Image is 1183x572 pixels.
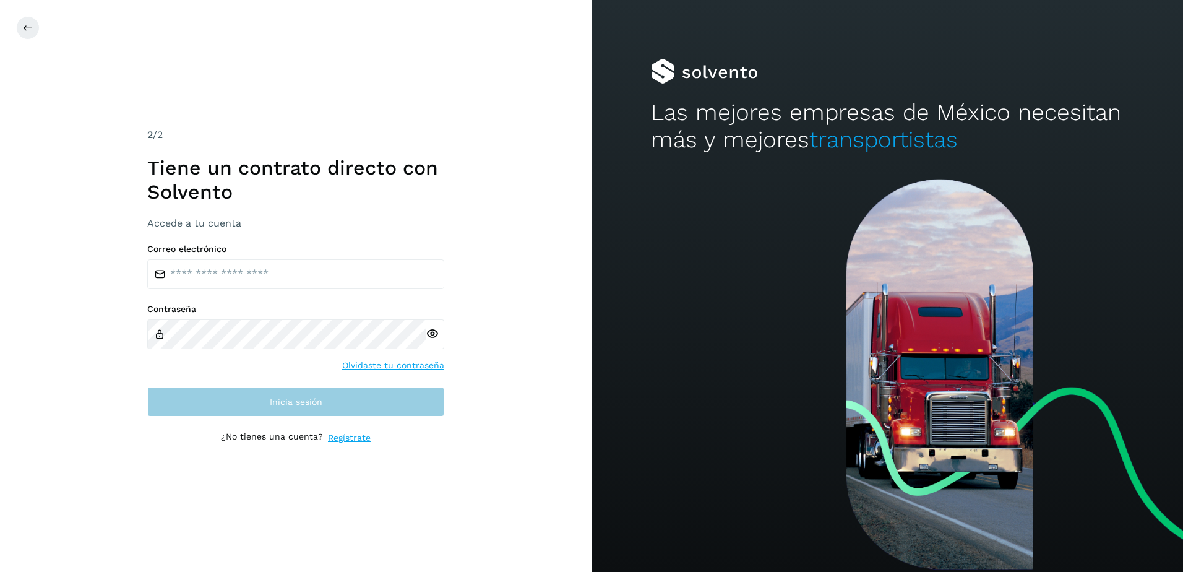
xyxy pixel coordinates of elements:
h1: Tiene un contrato directo con Solvento [147,156,444,204]
span: Inicia sesión [270,397,322,406]
div: /2 [147,128,444,142]
h3: Accede a tu cuenta [147,217,444,229]
p: ¿No tienes una cuenta? [221,431,323,444]
span: transportistas [809,126,958,153]
a: Regístrate [328,431,371,444]
span: 2 [147,129,153,141]
label: Correo electrónico [147,244,444,254]
h2: Las mejores empresas de México necesitan más y mejores [651,99,1124,154]
button: Inicia sesión [147,387,444,417]
label: Contraseña [147,304,444,314]
a: Olvidaste tu contraseña [342,359,444,372]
